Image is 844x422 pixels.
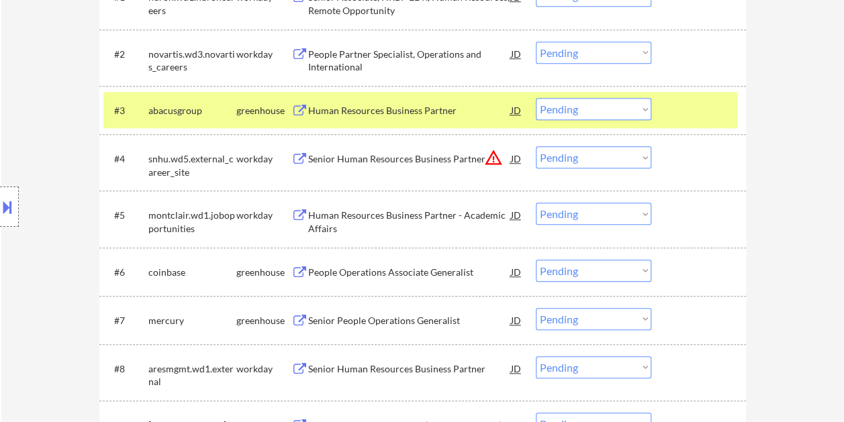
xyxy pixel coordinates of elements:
[236,104,291,117] div: greenhouse
[236,48,291,61] div: workday
[510,146,523,170] div: JD
[510,203,523,227] div: JD
[510,42,523,66] div: JD
[148,362,236,388] div: aresmgmt.wd1.external
[308,266,511,279] div: People Operations Associate Generalist
[236,152,291,166] div: workday
[236,209,291,222] div: workday
[510,260,523,284] div: JD
[114,362,138,376] div: #8
[114,48,138,61] div: #2
[308,104,511,117] div: Human Resources Business Partner
[308,152,511,166] div: Senior Human Resources Business Partner
[308,209,511,235] div: Human Resources Business Partner - Academic Affairs
[510,98,523,122] div: JD
[510,356,523,380] div: JD
[236,314,291,327] div: greenhouse
[236,266,291,279] div: greenhouse
[308,314,511,327] div: Senior People Operations Generalist
[308,48,511,74] div: People Partner Specialist, Operations and International
[510,308,523,332] div: JD
[484,148,503,167] button: warning_amber
[308,362,511,376] div: Senior Human Resources Business Partner
[148,48,236,74] div: novartis.wd3.novartis_careers
[236,362,291,376] div: workday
